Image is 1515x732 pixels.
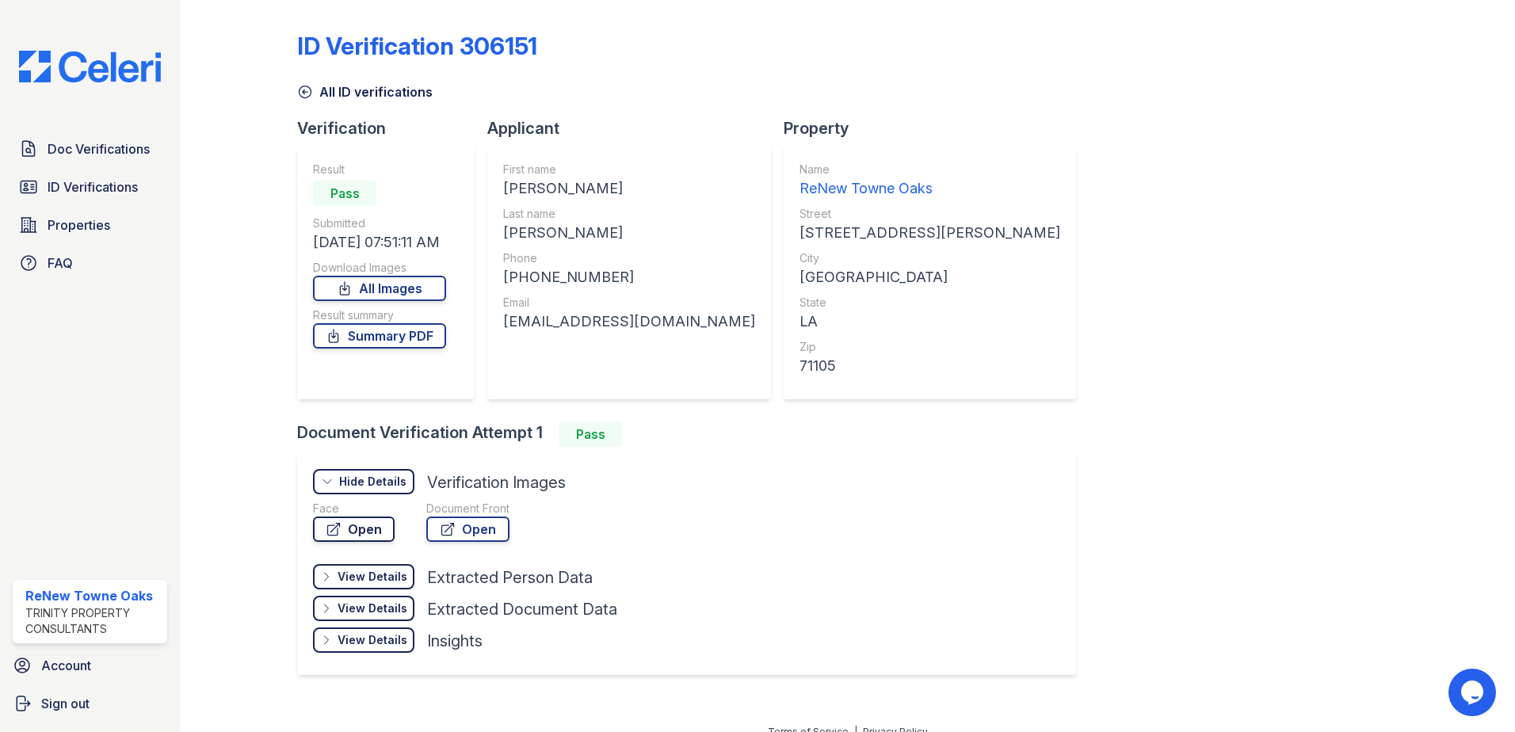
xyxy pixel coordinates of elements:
div: Verification [297,117,487,139]
a: Properties [13,209,167,241]
a: Doc Verifications [13,133,167,165]
span: FAQ [48,254,73,273]
div: Phone [503,250,755,266]
div: 71105 [799,355,1060,377]
div: Hide Details [339,474,406,490]
div: View Details [338,600,407,616]
div: Face [313,501,395,517]
div: Result summary [313,307,446,323]
div: Applicant [487,117,784,139]
div: ReNew Towne Oaks [799,177,1060,200]
a: FAQ [13,247,167,279]
span: Account [41,656,91,675]
div: Download Images [313,260,446,276]
div: View Details [338,632,407,648]
div: Submitted [313,215,446,231]
div: City [799,250,1060,266]
div: [PERSON_NAME] [503,222,755,244]
div: Name [799,162,1060,177]
div: Pass [313,181,376,206]
div: [DATE] 07:51:11 AM [313,231,446,254]
div: Document Front [426,501,509,517]
div: [STREET_ADDRESS][PERSON_NAME] [799,222,1060,244]
div: Insights [427,630,483,652]
div: Email [503,295,755,311]
a: ID Verifications [13,171,167,203]
a: All ID verifications [297,82,433,101]
a: Open [426,517,509,542]
div: View Details [338,569,407,585]
div: Trinity Property Consultants [25,605,161,637]
a: All Images [313,276,446,301]
div: Extracted Person Data [427,566,593,589]
a: Open [313,517,395,542]
div: [PHONE_NUMBER] [503,266,755,288]
div: Property [784,117,1089,139]
div: ID Verification 306151 [297,32,537,60]
div: Extracted Document Data [427,598,617,620]
div: Zip [799,339,1060,355]
a: Sign out [6,688,174,719]
div: [EMAIL_ADDRESS][DOMAIN_NAME] [503,311,755,333]
span: Doc Verifications [48,139,150,158]
div: Verification Images [427,471,566,494]
div: [PERSON_NAME] [503,177,755,200]
div: First name [503,162,755,177]
iframe: chat widget [1448,669,1499,716]
div: Last name [503,206,755,222]
div: Document Verification Attempt 1 [297,421,1089,447]
div: LA [799,311,1060,333]
span: ID Verifications [48,177,138,196]
img: CE_Logo_Blue-a8612792a0a2168367f1c8372b55b34899dd931a85d93a1a3d3e32e68fde9ad4.png [6,51,174,82]
div: [GEOGRAPHIC_DATA] [799,266,1060,288]
a: Name ReNew Towne Oaks [799,162,1060,200]
a: Account [6,650,174,681]
div: Result [313,162,446,177]
div: Pass [559,421,622,447]
span: Sign out [41,694,90,713]
a: Summary PDF [313,323,446,349]
div: State [799,295,1060,311]
div: Street [799,206,1060,222]
div: ReNew Towne Oaks [25,586,161,605]
span: Properties [48,215,110,234]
